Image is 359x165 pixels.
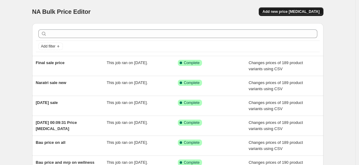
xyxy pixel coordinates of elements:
span: Naratri sale new [36,80,67,85]
span: Changes prices of 189 product variants using CSV [249,120,303,131]
span: Add new price [MEDICAL_DATA] [262,9,319,14]
span: Complete [184,60,200,65]
span: This job ran on [DATE]. [107,140,148,145]
span: This job ran on [DATE]. [107,100,148,105]
span: Complete [184,120,200,125]
span: Complete [184,140,200,145]
span: Bau price and mrp on wellness [36,160,94,165]
span: Complete [184,160,200,165]
span: This job ran on [DATE]. [107,160,148,165]
span: Changes prices of 189 product variants using CSV [249,100,303,111]
button: Add filter [38,43,63,50]
button: Add new price [MEDICAL_DATA] [259,7,323,16]
span: This job ran on [DATE]. [107,120,148,125]
span: Changes prices of 189 product variants using CSV [249,140,303,151]
span: Changes prices of 189 product variants using CSV [249,60,303,71]
span: NA Bulk Price Editor [32,8,91,15]
span: Complete [184,100,200,105]
span: This job ran on [DATE]. [107,80,148,85]
span: This job ran on [DATE]. [107,60,148,65]
span: Bau price on all [36,140,66,145]
span: [DATE] 00:09:31 Price [MEDICAL_DATA] [36,120,77,131]
span: Add filter [41,44,55,49]
span: Final sale price [36,60,65,65]
span: [DATE] sale [36,100,58,105]
span: Complete [184,80,200,85]
span: Changes prices of 189 product variants using CSV [249,80,303,91]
